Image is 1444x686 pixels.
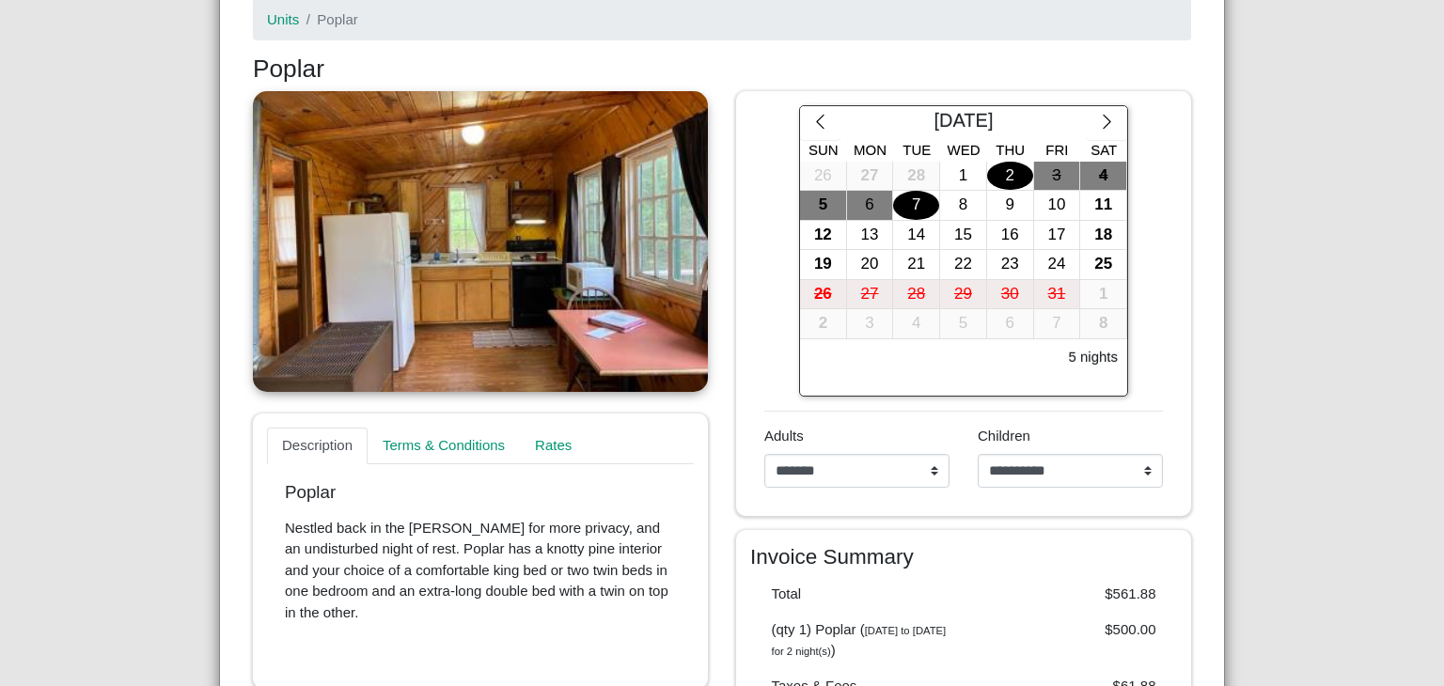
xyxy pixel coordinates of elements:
div: $561.88 [964,584,1170,605]
p: Poplar [285,482,676,504]
div: 7 [1034,309,1080,338]
div: 21 [893,250,939,279]
span: Adults [764,428,804,444]
div: 5 [800,191,846,220]
button: 11 [1080,191,1127,221]
button: 23 [987,250,1034,280]
span: Mon [854,142,887,158]
h4: Invoice Summary [750,544,1177,569]
span: Wed [948,142,981,158]
button: 29 [940,280,987,310]
div: [DATE] [840,106,1087,140]
button: 16 [987,221,1034,251]
button: 2 [987,162,1034,192]
div: Total [758,584,965,605]
button: 25 [1080,250,1127,280]
span: Sun [808,142,839,158]
div: 23 [987,250,1033,279]
div: 4 [893,309,939,338]
span: Tue [902,142,931,158]
button: 5 [940,309,987,339]
div: 31 [1034,280,1080,309]
div: 3 [847,309,893,338]
button: 6 [847,191,894,221]
button: 6 [987,309,1034,339]
div: 25 [1080,250,1126,279]
h3: Poplar [253,55,1191,85]
div: 15 [940,221,986,250]
svg: chevron left [811,113,829,131]
button: 30 [987,280,1034,310]
button: 22 [940,250,987,280]
div: 22 [940,250,986,279]
button: 13 [847,221,894,251]
div: 28 [893,280,939,309]
button: 5 [800,191,847,221]
button: 27 [847,280,894,310]
div: 17 [1034,221,1080,250]
div: 6 [987,309,1033,338]
button: chevron left [800,106,840,140]
button: 27 [847,162,894,192]
div: (qty 1) Poplar ( ) [758,619,965,662]
div: 26 [800,280,846,309]
button: 24 [1034,250,1081,280]
button: 8 [940,191,987,221]
span: Sat [1091,142,1117,158]
a: Terms & Conditions [368,428,520,465]
button: 15 [940,221,987,251]
div: 8 [1080,309,1126,338]
span: Thu [996,142,1025,158]
div: 12 [800,221,846,250]
h6: 5 nights [1068,349,1118,366]
div: 30 [987,280,1033,309]
button: 3 [847,309,894,339]
div: 7 [893,191,939,220]
button: 17 [1034,221,1081,251]
button: 1 [940,162,987,192]
div: 13 [847,221,893,250]
span: Fri [1045,142,1068,158]
div: 26 [800,162,846,191]
button: 2 [800,309,847,339]
button: 8 [1080,309,1127,339]
button: 4 [893,309,940,339]
button: 20 [847,250,894,280]
button: 4 [1080,162,1127,192]
button: 14 [893,221,940,251]
svg: chevron right [1098,113,1116,131]
button: 28 [893,162,940,192]
div: 8 [940,191,986,220]
div: 27 [847,162,893,191]
button: 7 [893,191,940,221]
button: 10 [1034,191,1081,221]
button: 28 [893,280,940,310]
div: 4 [1080,162,1126,191]
div: 2 [987,162,1033,191]
div: 11 [1080,191,1126,220]
button: chevron right [1087,106,1127,140]
div: 10 [1034,191,1080,220]
div: 24 [1034,250,1080,279]
div: 14 [893,221,939,250]
div: 29 [940,280,986,309]
div: 1 [1080,280,1126,309]
div: 27 [847,280,893,309]
a: Units [267,11,299,27]
div: 18 [1080,221,1126,250]
button: 26 [800,162,847,192]
button: 9 [987,191,1034,221]
button: 18 [1080,221,1127,251]
div: 3 [1034,162,1080,191]
div: 20 [847,250,893,279]
button: 26 [800,280,847,310]
div: 9 [987,191,1033,220]
div: 1 [940,162,986,191]
div: 16 [987,221,1033,250]
div: 6 [847,191,893,220]
a: Rates [520,428,587,465]
button: 19 [800,250,847,280]
p: Nestled back in the [PERSON_NAME] for more privacy, and an undisturbed night of rest. Poplar has ... [285,518,676,624]
div: 2 [800,309,846,338]
button: 1 [1080,280,1127,310]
